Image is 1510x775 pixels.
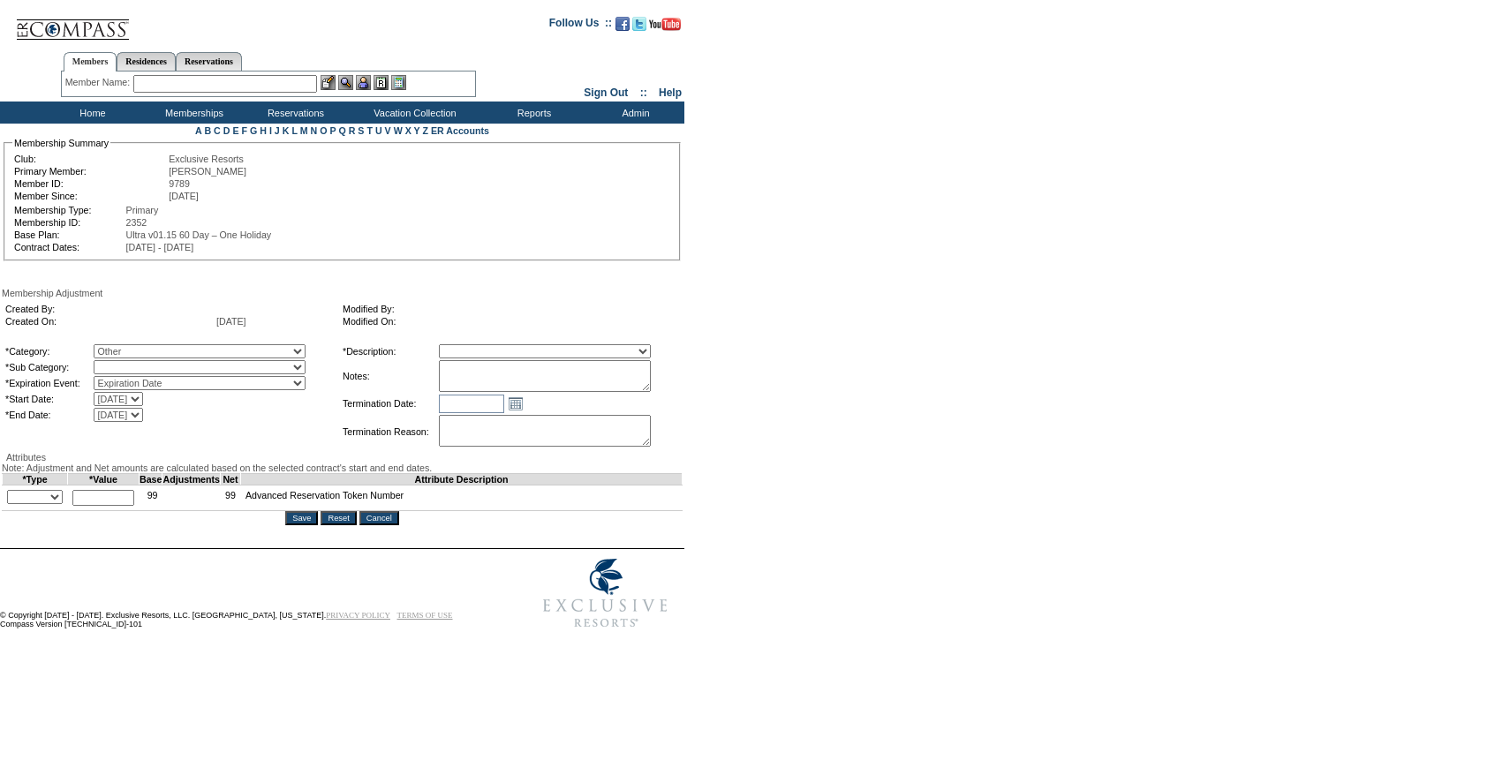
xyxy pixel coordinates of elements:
[366,125,373,136] a: T
[126,229,272,240] span: Ultra v01.15 60 Day – One Holiday
[15,4,130,41] img: Compass Home
[216,316,246,327] span: [DATE]
[338,75,353,90] img: View
[320,125,327,136] a: O
[14,217,125,228] td: Membership ID:
[250,125,257,136] a: G
[126,205,159,215] span: Primary
[285,511,318,525] input: Save
[2,288,683,298] div: Membership Adjustment
[359,511,399,525] input: Cancel
[391,75,406,90] img: b_calculator.gif
[394,125,403,136] a: W
[14,205,125,215] td: Membership Type:
[14,154,167,164] td: Club:
[232,125,238,136] a: E
[275,125,280,136] a: J
[632,22,646,33] a: Follow us on Twitter
[311,125,318,136] a: N
[68,474,140,485] td: *Value
[240,485,682,511] td: Advanced Reservation Token Number
[169,154,244,164] span: Exclusive Resorts
[269,125,272,136] a: I
[40,102,141,124] td: Home
[243,102,344,124] td: Reservations
[343,360,437,392] td: Notes:
[506,394,525,413] a: Open the calendar popup.
[14,191,167,201] td: Member Since:
[321,75,336,90] img: b_edit.gif
[326,611,390,620] a: PRIVACY POLICY
[126,217,147,228] span: 2352
[300,125,308,136] a: M
[343,316,673,327] td: Modified On:
[374,75,389,90] img: Reservations
[169,166,246,177] span: [PERSON_NAME]
[584,87,628,99] a: Sign Out
[659,87,682,99] a: Help
[632,17,646,31] img: Follow us on Twitter
[221,474,241,485] td: Net
[241,125,247,136] a: F
[349,125,356,136] a: R
[431,125,489,136] a: ER Accounts
[204,125,211,136] a: B
[162,474,221,485] td: Adjustments
[343,415,437,448] td: Termination Reason:
[240,474,682,485] td: Attribute Description
[343,344,437,358] td: *Description:
[5,408,92,422] td: *End Date:
[422,125,428,136] a: Z
[214,125,221,136] a: C
[283,125,290,136] a: K
[338,125,345,136] a: Q
[221,485,241,511] td: 99
[343,304,673,314] td: Modified By:
[140,474,162,485] td: Base
[343,394,437,413] td: Termination Date:
[291,125,297,136] a: L
[5,360,92,374] td: *Sub Category:
[649,22,681,33] a: Subscribe to our YouTube Channel
[176,52,242,71] a: Reservations
[414,125,420,136] a: Y
[385,125,391,136] a: V
[481,102,583,124] td: Reports
[260,125,267,136] a: H
[583,102,684,124] td: Admin
[405,125,411,136] a: X
[5,392,92,406] td: *Start Date:
[14,229,125,240] td: Base Plan:
[14,178,167,189] td: Member ID:
[5,344,92,358] td: *Category:
[169,178,190,189] span: 9789
[12,138,110,148] legend: Membership Summary
[169,191,199,201] span: [DATE]
[126,242,194,252] span: [DATE] - [DATE]
[375,125,382,136] a: U
[140,485,162,511] td: 99
[549,15,612,36] td: Follow Us ::
[2,452,683,463] div: Attributes
[14,242,125,252] td: Contract Dates:
[3,474,68,485] td: *Type
[330,125,336,136] a: P
[2,463,683,473] div: Note: Adjustment and Net amounts are calculated based on the selected contract's start and end da...
[14,166,167,177] td: Primary Member:
[356,75,371,90] img: Impersonate
[195,125,201,136] a: A
[526,549,684,637] img: Exclusive Resorts
[64,52,117,71] a: Members
[615,22,630,33] a: Become our fan on Facebook
[397,611,453,620] a: TERMS OF USE
[649,18,681,31] img: Subscribe to our YouTube Channel
[615,17,630,31] img: Become our fan on Facebook
[344,102,481,124] td: Vacation Collection
[321,511,356,525] input: Reset
[65,75,133,90] div: Member Name:
[640,87,647,99] span: ::
[5,376,92,390] td: *Expiration Event:
[223,125,230,136] a: D
[5,304,215,314] td: Created By:
[5,316,215,327] td: Created On:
